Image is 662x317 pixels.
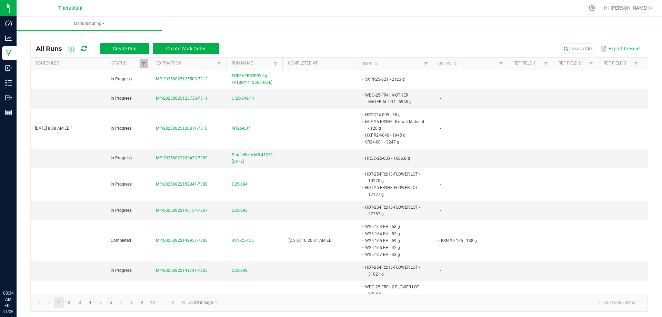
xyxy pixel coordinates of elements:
[111,238,131,243] span: Completed
[497,60,505,68] a: Filter
[127,297,137,308] a: Page 8
[364,132,424,139] li: HXPR24-040 - 1945 g
[54,297,64,308] a: Page 1
[5,20,12,27] inline-svg: Dashboard
[364,230,424,237] li: W25-164-BH - 52 g
[436,168,512,201] td: -
[358,58,433,70] th: Inputs
[75,297,85,308] a: Page 3
[113,46,137,51] span: Create Run
[5,35,12,42] inline-svg: Analytics
[599,43,642,55] button: Export to Excel
[3,309,13,314] p: 08/26
[169,297,179,308] a: Go to the next page
[140,59,148,68] a: Filter
[513,61,542,66] a: Ref Field 1Sortable
[232,125,250,132] span: RH25-007
[116,297,126,308] a: Page 7
[364,251,424,258] li: W25-167-BH - 33 g
[364,155,424,162] li: HROC-25-003 - 1606.8 g
[364,118,424,132] li: MLF-25-FR3H3- Extract Material - 120 g
[156,182,208,187] span: MP-20250822152041-7308
[433,58,508,70] th: Outputs
[153,43,219,54] button: Create Work Order
[232,267,248,274] span: D25-092
[7,262,28,283] iframe: Resource center
[156,208,208,213] span: MP-20250822145154-7307
[289,238,334,243] span: [DATE] 10:20:01 AM EDT
[232,152,280,165] span: PurpleBerry MR 41251 [DATE]
[232,181,248,188] span: D25-094
[436,261,512,280] td: -
[111,182,132,187] span: In Progress
[364,76,424,83] li: SXPR25-021 - 2123 g
[436,89,512,108] td: -
[20,261,29,269] iframe: Resource center unread badge
[5,109,12,116] inline-svg: Reports
[171,300,176,305] span: Go to the next page
[271,59,280,68] a: Filter
[436,201,512,220] td: -
[604,5,649,11] span: Hi, [PERSON_NAME]!
[364,284,424,297] li: WDC-25-FR8H2-FLOWER LOT - 2358 g
[111,208,132,213] span: In Progress
[156,96,208,101] span: MP-20250825123738-7311
[436,149,512,168] td: -
[31,294,648,311] kendo-pager: Current page: 1
[288,61,355,66] a: Completed AtSortable
[436,70,512,89] td: -
[587,59,595,68] a: Filter
[148,297,158,308] a: Page 10
[436,109,512,149] td: -
[156,268,208,273] span: MP-20250822141741-7305
[232,73,280,86] span: FOREVERBERRY 2g FATBOY 41250 [DATE]
[158,297,168,308] a: Page 11
[542,59,550,68] a: Filter
[5,94,12,101] inline-svg: Outbound
[96,297,106,308] a: Page 5
[232,61,271,66] a: Run NameSortable
[100,43,149,54] button: Create Run
[111,156,132,160] span: In Progress
[364,223,424,230] li: W25-163-BH - 53 g
[111,126,132,131] span: In Progress
[561,43,595,54] input: Search by Run Name, Extraction, Machine, or Lot Number
[364,184,424,198] li: HDT-25-FR3H3-FLOWER LOT - 17127 g
[364,237,424,244] li: W25-165-BH - 59 g
[364,111,424,118] li: HROC24-009 - 38 g
[215,59,223,68] a: Filter
[232,95,254,102] span: CI25-049-T1
[111,268,132,273] span: In Progress
[111,77,132,81] span: In Progress
[111,96,132,101] span: In Progress
[422,60,430,68] a: Filter
[157,61,215,66] a: ExtractionSortable
[166,46,205,51] span: Create Work Order
[5,79,12,86] inline-svg: Inventory
[604,61,632,66] a: Ref Field 3Sortable
[588,5,596,11] div: Manage settings
[232,207,248,214] span: D25-093
[36,43,224,55] div: All Runs
[17,17,162,31] a: Manufacturing
[3,290,13,309] p: 08:34 AM EDT
[632,59,640,68] a: Filter
[364,139,424,146] li: SR24-001 - 3247 g
[5,50,12,57] inline-svg: Manufacturing
[111,61,140,66] a: StatusSortable
[364,171,424,184] li: HDT-25-FR2H3-FLOWER LOT - 10270 g
[156,77,208,81] span: MP-20250825125503-7312
[5,65,12,71] inline-svg: Inbound
[559,61,587,66] a: Ref Field 2Sortable
[156,126,208,131] span: MP-20250825120811-7310
[364,204,424,217] li: HDT-25-FR2H3-FLOWER LOT - 27757 g
[156,156,208,160] span: MP-20250822203433-7309
[364,244,424,251] li: W25-166-BH - 42 g
[17,21,162,27] span: Manufacturing
[221,297,641,308] kendo-pager-info: 1 - 30 of 6985 items
[156,238,208,243] span: MP-20250822142957-7306
[179,297,189,308] a: Go to the last page
[364,264,424,277] li: HDT-25-FR2H3-FLOWER LOT - 31021 g
[586,46,592,51] span: clear
[364,92,424,105] li: WDC-25-FR4H4-OTHER MATERIAL LOT - 6950 g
